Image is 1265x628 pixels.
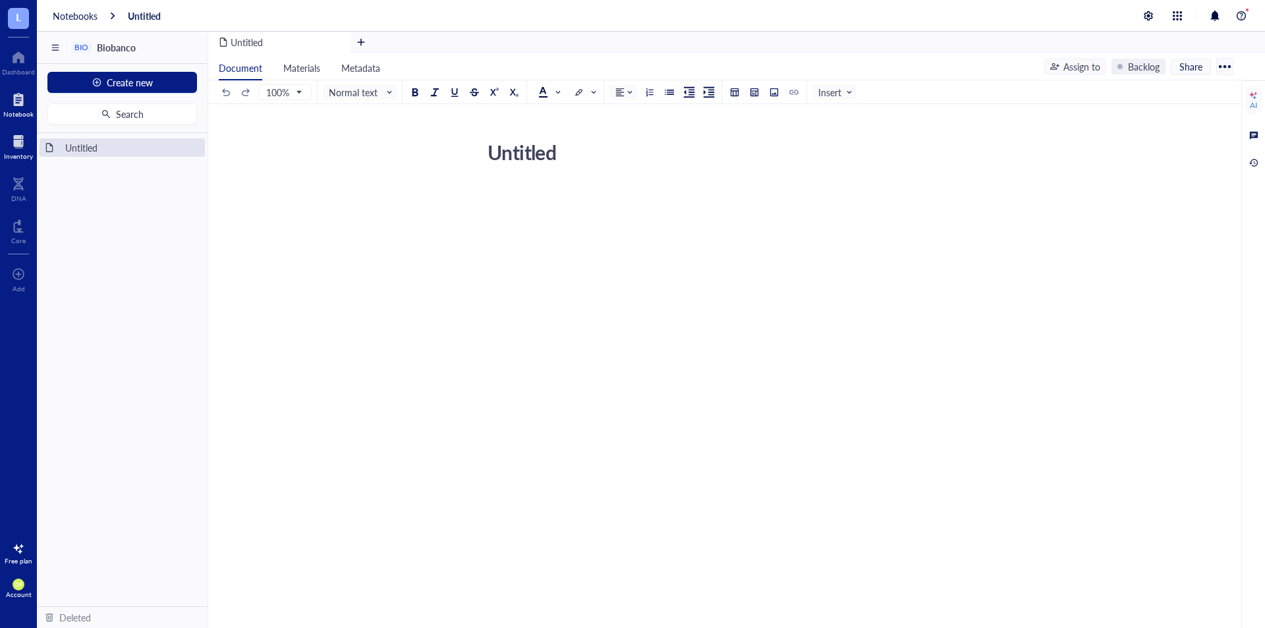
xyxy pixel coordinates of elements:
div: Free plan [5,557,32,565]
span: Document [219,61,262,74]
a: Dashboard [2,47,35,76]
div: Dashboard [2,68,35,76]
span: DP [15,582,22,588]
textarea: Untitled [482,136,950,168]
button: Create new [47,72,197,93]
a: Core [11,215,26,244]
div: DNA [11,194,26,202]
a: Notebook [3,89,34,118]
a: Untitled [128,10,161,22]
span: 100% [266,86,301,98]
span: L [16,9,21,25]
div: Inventory [4,152,33,160]
span: Share [1179,61,1202,72]
span: Search [116,109,144,119]
div: AI [1250,100,1257,111]
div: Assign to [1063,59,1100,74]
div: Add [13,285,25,293]
div: Untitled [59,138,200,157]
div: Notebook [3,110,34,118]
div: BIO [74,43,88,52]
a: DNA [11,173,26,202]
span: Biobanco [97,41,136,54]
span: Metadata [341,61,380,74]
div: Backlog [1128,59,1160,74]
span: Normal text [329,86,393,98]
span: Materials [283,61,320,74]
button: Search [47,103,197,125]
div: Core [11,237,26,244]
div: Account [6,590,32,598]
a: Notebooks [53,10,98,22]
div: Deleted [59,610,91,625]
button: Share [1171,59,1211,74]
span: Create new [107,77,153,88]
span: Insert [818,86,853,98]
a: Inventory [4,131,33,160]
